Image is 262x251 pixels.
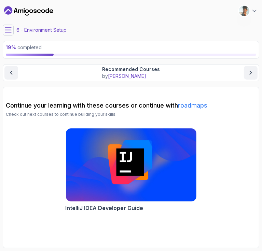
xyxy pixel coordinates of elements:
span: [PERSON_NAME] [108,73,146,79]
button: user profile image [239,5,258,16]
p: by [102,73,160,80]
h2: IntelliJ IDEA Developer Guide [66,204,143,212]
p: Recommended Courses [102,66,160,73]
p: Check out next courses to continue building your skills. [6,112,256,117]
span: 19 % [6,44,16,50]
button: next content [244,66,258,80]
button: previous content [4,66,18,80]
a: roadmaps [178,102,207,109]
span: completed [6,44,42,50]
img: IntelliJ IDEA Developer Guide card [66,128,196,201]
h2: Continue your learning with these courses or continue with [6,101,256,110]
p: 6 - Environment Setup [16,27,67,33]
img: user profile image [239,6,249,16]
a: IntelliJ IDEA Developer Guide cardIntelliJ IDEA Developer Guide [66,128,197,212]
a: Dashboard [4,5,53,16]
